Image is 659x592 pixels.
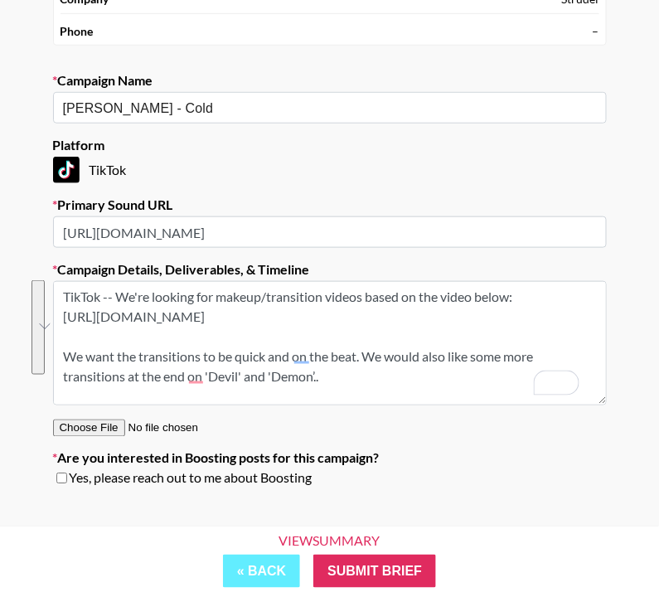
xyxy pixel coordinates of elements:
label: Campaign Name [53,72,607,89]
div: View Summary [265,533,395,548]
label: Platform [53,137,607,153]
label: Campaign Details, Deliverables, & Timeline [53,261,607,278]
label: Primary Sound URL [53,197,607,213]
button: « Back [223,555,301,588]
div: – [593,24,599,39]
label: Are you interested in Boosting posts for this campaign? [53,450,607,467]
input: Old Town Road - Lil Nas X + Billy Ray Cyrus [63,99,574,118]
iframe: Drift Widget Chat Controller [576,509,639,572]
textarea: To enrich screen reader interactions, please activate Accessibility in Grammarly extension settings [53,281,607,405]
strong: Phone [61,24,94,39]
input: Submit Brief [313,555,436,588]
img: TikTok [53,157,80,183]
input: https://www.tiktok.com/music/Old-Town-Road-6683330941219244813 [53,216,607,248]
span: Yes, please reach out to me about Boosting [70,470,313,487]
div: TikTok [53,157,607,183]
